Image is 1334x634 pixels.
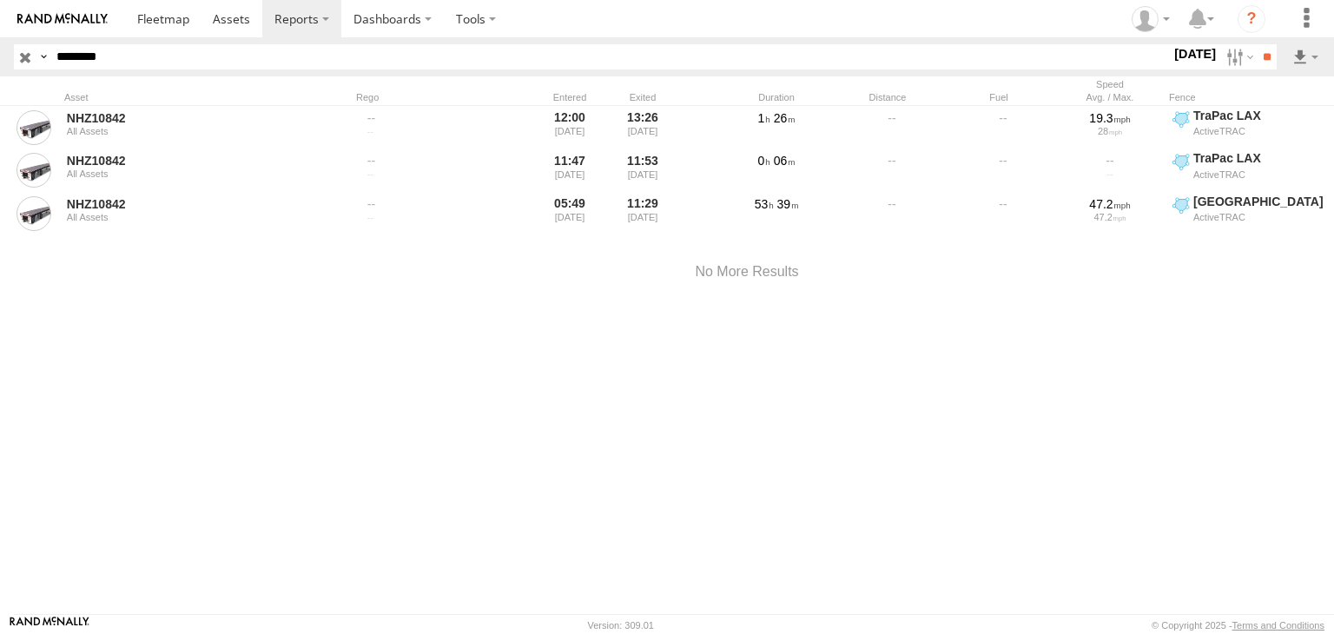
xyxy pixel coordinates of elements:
div: Distance [835,91,940,103]
div: All Assets [67,212,305,222]
div: 05:49 [DATE] [537,194,603,234]
div: 47.2 [1060,196,1159,212]
label: Export results as... [1291,44,1320,69]
label: Search Filter Options [1219,44,1257,69]
span: 26 [774,111,796,125]
div: Entered [537,91,603,103]
i: ? [1238,5,1265,33]
div: Fuel [947,91,1051,103]
label: [DATE] [1171,44,1219,63]
a: Terms and Conditions [1232,620,1324,631]
div: All Assets [67,168,305,179]
div: Exited [610,91,676,103]
span: 1 [758,111,770,125]
label: Search Query [36,44,50,69]
div: Version: 309.01 [588,620,654,631]
div: 11:47 [DATE] [537,150,603,190]
span: 06 [774,154,796,168]
div: © Copyright 2025 - [1152,620,1324,631]
a: NHZ10842 [67,153,305,168]
a: NHZ10842 [67,110,305,126]
div: All Assets [67,126,305,136]
div: 47.2 [1060,212,1159,222]
span: 0 [758,154,770,168]
div: 12:00 [DATE] [537,108,603,148]
div: 28 [1060,126,1159,136]
span: 39 [777,197,799,211]
a: NHZ10842 [67,196,305,212]
span: 53 [755,197,774,211]
div: 11:53 [DATE] [610,150,676,190]
div: Rego [356,91,530,103]
div: Zulema McIntosch [1126,6,1176,32]
div: Asset [64,91,307,103]
div: Duration [724,91,829,103]
div: 13:26 [DATE] [610,108,676,148]
div: 11:29 [DATE] [610,194,676,234]
img: rand-logo.svg [17,13,108,25]
a: Visit our Website [10,617,89,634]
div: 19.3 [1060,110,1159,126]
